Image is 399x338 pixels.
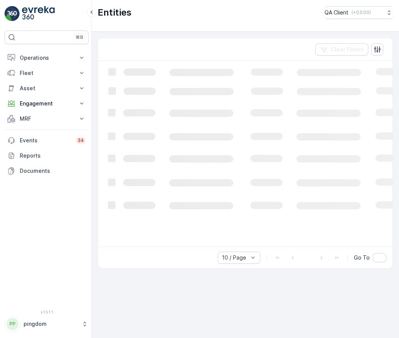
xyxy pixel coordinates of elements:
p: Reports [20,152,85,159]
p: Documents [20,167,85,175]
p: QA Client [325,9,348,16]
a: Documents [5,163,89,179]
p: Asset [20,84,73,92]
button: QA Client(+03:00) [325,6,393,19]
img: logo [5,6,20,21]
div: PP [6,318,19,330]
button: Asset [5,81,89,96]
button: Clear Filters [315,43,368,56]
button: Operations [5,50,89,65]
p: MRF [20,115,73,123]
span: Go To [354,254,370,261]
button: Engagement [5,96,89,111]
p: 34 [78,137,84,143]
p: Engagement [20,100,73,107]
p: pingdom [24,320,78,328]
p: Events [20,137,71,144]
button: Fleet [5,65,89,81]
a: Events34 [5,133,89,148]
button: MRF [5,111,89,126]
img: logo_light-DOdMpM7g.png [22,6,55,21]
p: ⌘B [76,34,83,40]
a: Reports [5,148,89,163]
span: v 1.51.1 [5,310,89,314]
p: Clear Filters [331,46,364,53]
p: Fleet [20,69,73,77]
p: Entities [98,6,131,19]
p: Operations [20,54,73,62]
button: PPpingdom [5,316,89,332]
p: ( +03:00 ) [351,10,371,16]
